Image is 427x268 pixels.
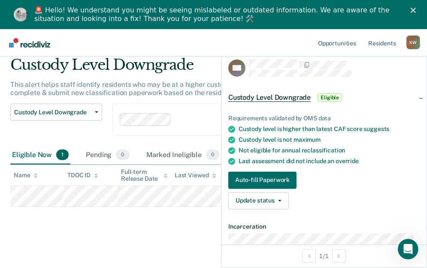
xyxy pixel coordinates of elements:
iframe: Intercom live chat [398,239,418,259]
div: Marked Ineligible [145,146,221,165]
p: This alert helps staff identify residents who may be at a higher custody level than recommended a... [10,80,372,97]
div: Last assessment did not include an [239,158,420,165]
span: 0 [116,149,129,161]
div: Not eligible for annual [239,147,420,154]
span: override [336,158,359,164]
img: Recidiviz [9,38,50,48]
img: Profile image for Kim [14,8,27,21]
span: suggests [364,125,390,132]
div: Custody Level Downgrade [10,56,395,80]
div: Custody level is not [239,136,420,143]
button: Previous Opportunity [302,249,316,263]
div: Custody level is higher than latest CAF score [239,125,420,133]
dt: Incarceration [228,223,420,230]
div: K W [406,36,420,49]
div: Eligible Now [10,146,70,165]
div: Full-term Release Date [121,168,168,183]
div: Custody Level DowngradeEligible [221,84,427,111]
div: Close [411,8,419,13]
div: Last Viewed [175,172,216,179]
span: Custody Level Downgrade [228,93,311,102]
a: Residents [366,29,398,57]
button: Profile dropdown button [406,36,420,49]
a: Navigate to form link [228,172,420,189]
span: 1 [56,149,69,161]
button: Auto-fill Paperwork [228,172,297,189]
div: TDOC ID [67,172,98,179]
div: 🚨 Hello! We understand you might be seeing mislabeled or outdated information. We are aware of th... [34,6,400,23]
span: maximum [294,136,321,143]
button: Next Opportunity [332,249,346,263]
div: Pending [84,146,131,165]
span: 0 [206,149,219,161]
button: Update status [228,192,289,209]
span: Eligible [318,93,342,102]
a: Opportunities [316,29,358,57]
div: Requirements validated by OMS data [228,115,420,122]
span: Custody Level Downgrade [14,109,91,116]
div: 1 / 1 [221,244,427,267]
span: reclassification [302,147,345,154]
div: Name [14,172,38,179]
